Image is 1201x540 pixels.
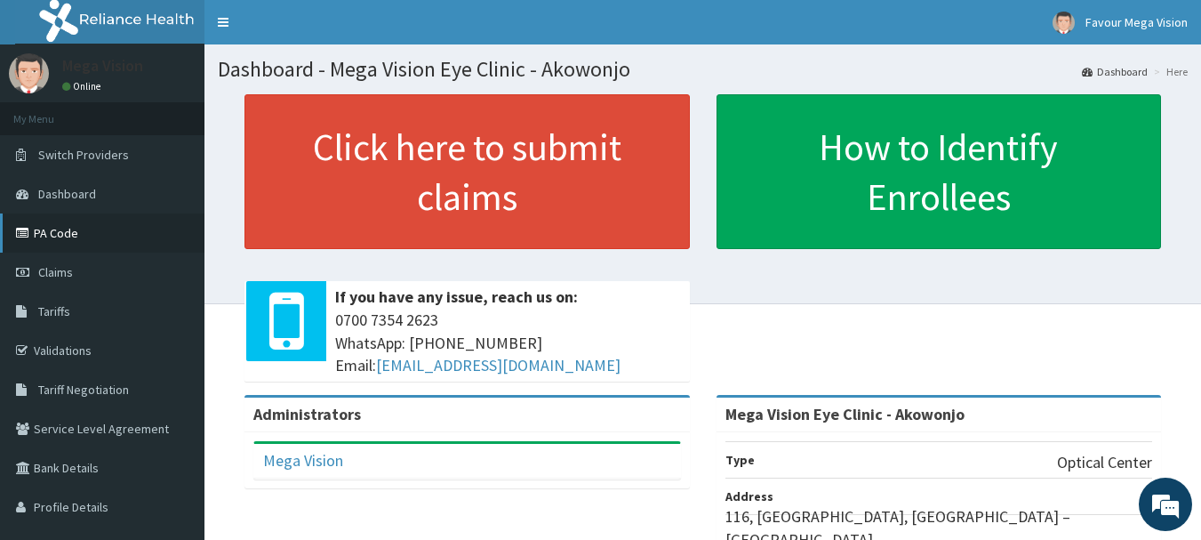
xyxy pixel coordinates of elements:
span: Tariff Negotiation [38,382,129,398]
span: Tariffs [38,303,70,319]
p: Optical Center [1057,451,1152,474]
div: Chat with us now [92,100,299,123]
b: Type [725,452,755,468]
span: We're online! [103,158,245,338]
span: Switch Providers [38,147,129,163]
img: User Image [1053,12,1075,34]
span: Claims [38,264,73,280]
a: [EMAIL_ADDRESS][DOMAIN_NAME] [376,355,621,375]
strong: Mega Vision Eye Clinic - Akowonjo [725,404,965,424]
span: Favour Mega Vision [1085,14,1188,30]
span: Dashboard [38,186,96,202]
h1: Dashboard - Mega Vision Eye Clinic - Akowonjo [218,58,1188,81]
b: Address [725,488,773,504]
div: Minimize live chat window [292,9,334,52]
textarea: Type your message and hit 'Enter' [9,355,339,417]
li: Here [1149,64,1188,79]
p: Mega Vision [62,58,143,74]
img: d_794563401_company_1708531726252_794563401 [33,89,72,133]
a: How to Identify Enrollees [717,94,1162,249]
span: 0700 7354 2623 WhatsApp: [PHONE_NUMBER] Email: [335,309,681,377]
a: Click here to submit claims [244,94,690,249]
b: Administrators [253,404,361,424]
a: Online [62,80,105,93]
b: If you have any issue, reach us on: [335,286,578,307]
img: User Image [9,53,49,93]
a: Mega Vision [263,450,343,471]
a: Dashboard [1082,64,1148,79]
